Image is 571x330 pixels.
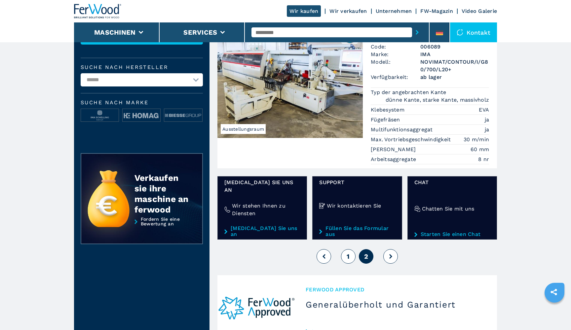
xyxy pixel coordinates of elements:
img: Chatten Sie mit uns [414,206,420,212]
a: [MEDICAL_DATA] Sie uns an [224,225,300,237]
em: dünne Kante, starke Kante, massivholz [386,96,489,104]
p: Multifunktionsaggregat [371,126,435,133]
div: Verkaufen sie ihre maschine an ferwood [134,173,189,215]
p: Typ der angebrachten Kante [371,89,448,96]
img: image [123,109,160,122]
img: Ferwood [74,4,122,18]
img: image [81,109,119,122]
span: Code: [371,43,420,50]
a: Wir verkaufen [329,8,367,14]
h3: IMA [420,50,489,58]
a: Wir kaufen [287,5,321,17]
img: Kontakt [457,29,463,36]
a: Unternehmen [376,8,412,14]
a: Video Galerie [462,8,497,14]
button: Services [183,28,217,36]
div: Kontakt [450,22,497,42]
a: sharethis [546,284,562,300]
h3: Generalüberholt und Garantiert [306,299,486,310]
span: ab lager [420,73,489,81]
em: ja [485,126,489,133]
iframe: Chat [543,300,566,325]
button: submit-button [412,25,422,40]
span: 2 [364,252,368,260]
img: Einseitige Kantenanleimmaschine IMA NOVIMAT/CONTOUR/I/G80/700/L20+ [217,26,363,138]
img: Wir kontaktieren Sie [319,203,325,209]
span: Modell: [371,58,420,73]
button: 1 [341,249,356,264]
h3: 006089 [420,43,489,50]
p: Max. Vortriebsgeschwindigkeit [371,136,453,143]
span: Verfügbarkeit: [371,73,420,81]
span: Support [319,179,395,186]
a: Starten Sie einen Chat [414,231,490,237]
p: [PERSON_NAME] [371,146,418,153]
em: 30 m/min [464,136,489,143]
span: Chat [414,179,490,186]
a: Einseitige Kantenanleimmaschine IMA NOVIMAT/CONTOUR/I/G80/700/L20+Ausstellungsraum006089Einseitig... [217,26,497,168]
span: Ausstellungsraum [221,124,266,134]
a: Fordern Sie eine Bewertung an [81,217,203,245]
p: Klebesystem [371,106,406,114]
h4: Wir kontaktieren Sie [327,202,381,210]
p: Arbeitsaggregate [371,156,418,163]
label: Suche nach Hersteller [81,65,203,70]
img: image [164,109,202,122]
p: Fügefräsen [371,116,402,123]
em: EVA [479,106,489,114]
span: Suche nach Marke [81,100,203,105]
button: 2 [359,249,373,264]
h3: NOVIMAT/CONTOUR/I/G80/700/L20+ [420,58,489,73]
button: Maschinen [94,28,135,36]
em: 60 mm [471,146,489,153]
span: Ferwood Approved [306,286,486,293]
img: Wir stehen Ihnen zu Diensten [224,207,230,213]
em: ja [485,116,489,123]
span: [MEDICAL_DATA] Sie uns an [224,179,300,194]
em: 8 nr [478,155,489,163]
h4: Wir stehen Ihnen zu Diensten [232,202,300,217]
a: Füllen Sie das Formular aus [319,225,395,237]
a: FW-Magazin [420,8,453,14]
span: 1 [347,252,350,260]
span: Marke: [371,50,420,58]
h4: Chatten Sie mit uns [422,205,475,213]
